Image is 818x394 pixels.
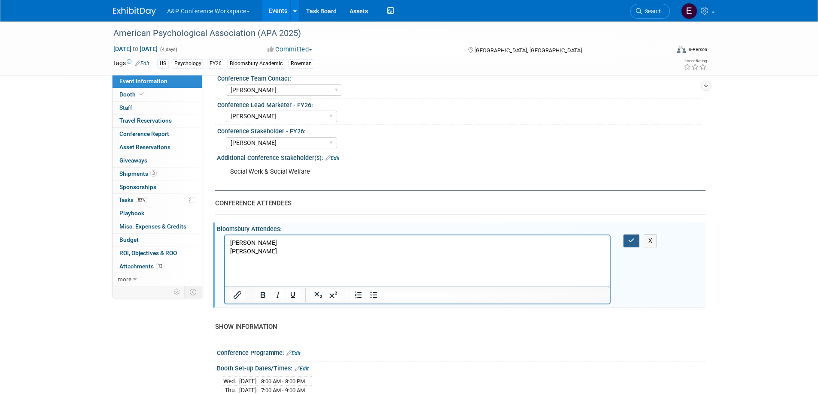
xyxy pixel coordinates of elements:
button: Bold [255,289,270,301]
a: Asset Reservations [113,141,202,154]
i: Booth reservation complete [140,92,144,96]
span: Travel Reservations [119,117,172,124]
a: Tasks83% [113,194,202,207]
div: SHOW INFORMATION [215,322,699,331]
button: Committed [265,45,316,54]
span: Booth [119,91,146,98]
div: Event Rating [684,59,707,63]
div: Booth Set-up Dates/Times: [217,362,705,373]
div: Social Work & Social Welfare [224,163,611,180]
a: Travel Reservations [113,114,202,127]
span: Event Information [119,78,167,84]
div: FY26 [207,59,224,68]
div: Conference Team Contact: [217,72,702,83]
div: Bloomsbury Attendees: [217,223,705,233]
a: Conference Report [113,128,202,141]
span: 3 [150,170,157,177]
a: Edit [286,350,301,356]
span: Asset Reservations [119,144,170,150]
a: Staff [113,102,202,114]
a: Attachments12 [113,260,202,273]
button: Numbered list [351,289,366,301]
span: Conference Report [119,130,169,137]
button: Underline [286,289,300,301]
img: ExhibitDay [113,7,156,16]
span: 83% [136,197,147,203]
a: Misc. Expenses & Credits [113,220,202,233]
div: Psychology [172,59,204,68]
span: Tasks [119,196,147,203]
td: Wed. [223,376,239,386]
button: Bullet list [366,289,381,301]
span: [DATE] [DATE] [113,45,158,53]
span: ROI, Objectives & ROO [119,250,177,256]
span: 8:00 AM - 8:00 PM [261,378,305,385]
button: Insert/edit link [230,289,245,301]
span: Search [642,8,662,15]
span: Misc. Expenses & Credits [119,223,186,230]
span: Giveaways [119,157,147,164]
div: Conference Lead Marketer - FY26: [217,99,702,109]
td: Tags [113,59,149,69]
a: Search [630,4,670,19]
div: American Psychological Association (APA 2025) [110,26,657,41]
div: In-Person [687,46,707,53]
button: X [644,235,657,247]
a: Edit [325,155,340,161]
div: Event Format [619,45,708,57]
td: [DATE] [239,376,257,386]
span: 12 [156,263,164,269]
span: Playbook [119,210,144,217]
a: Edit [295,366,309,372]
span: [GEOGRAPHIC_DATA], [GEOGRAPHIC_DATA] [474,47,582,54]
span: (4 days) [159,47,177,52]
span: Staff [119,104,132,111]
a: more [113,273,202,286]
td: Toggle Event Tabs [184,286,202,298]
button: Subscript [311,289,325,301]
a: Edit [135,60,149,66]
a: Shipments3 [113,168,202,180]
span: to [131,45,140,52]
div: Conference Stakeholder - FY26: [217,125,702,135]
a: Event Information [113,75,202,88]
a: Giveaways [113,154,202,167]
a: Sponsorships [113,181,202,194]
a: Budget [113,234,202,247]
div: CONFERENCE ATTENDEES [215,199,699,208]
iframe: Rich Text Area [225,235,610,286]
div: Bloomsbury Academic [227,59,285,68]
span: Shipments [119,170,157,177]
span: Sponsorships [119,183,156,190]
span: more [118,276,131,283]
div: Rowman [288,59,314,68]
span: Budget [119,236,139,243]
a: Playbook [113,207,202,220]
a: Booth [113,88,202,101]
td: Personalize Event Tab Strip [170,286,185,298]
span: Attachments [119,263,164,270]
span: 7:00 AM - 9:00 AM [261,387,305,394]
img: Format-Inperson.png [677,46,686,53]
button: Superscript [326,289,341,301]
div: Conference Programme: [217,346,705,358]
button: Italic [271,289,285,301]
img: Elena McAnespie [681,3,697,19]
div: Additional Conference Stakeholder(s): [217,151,705,162]
a: ROI, Objectives & ROO [113,247,202,260]
div: US [157,59,169,68]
